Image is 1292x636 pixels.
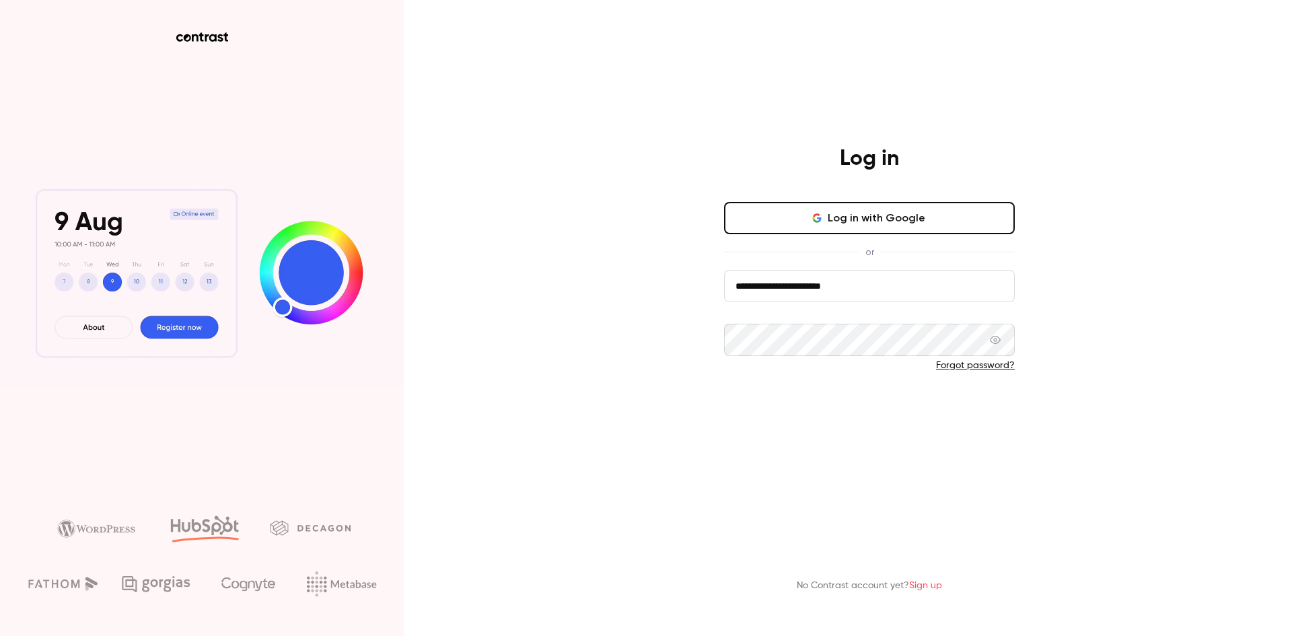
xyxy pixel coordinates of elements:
span: or [859,245,881,259]
p: No Contrast account yet? [797,579,942,593]
button: Log in with Google [724,202,1015,234]
a: Forgot password? [936,361,1015,370]
a: Sign up [909,581,942,590]
button: Log in [724,394,1015,426]
img: decagon [270,520,351,535]
h4: Log in [840,145,899,172]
